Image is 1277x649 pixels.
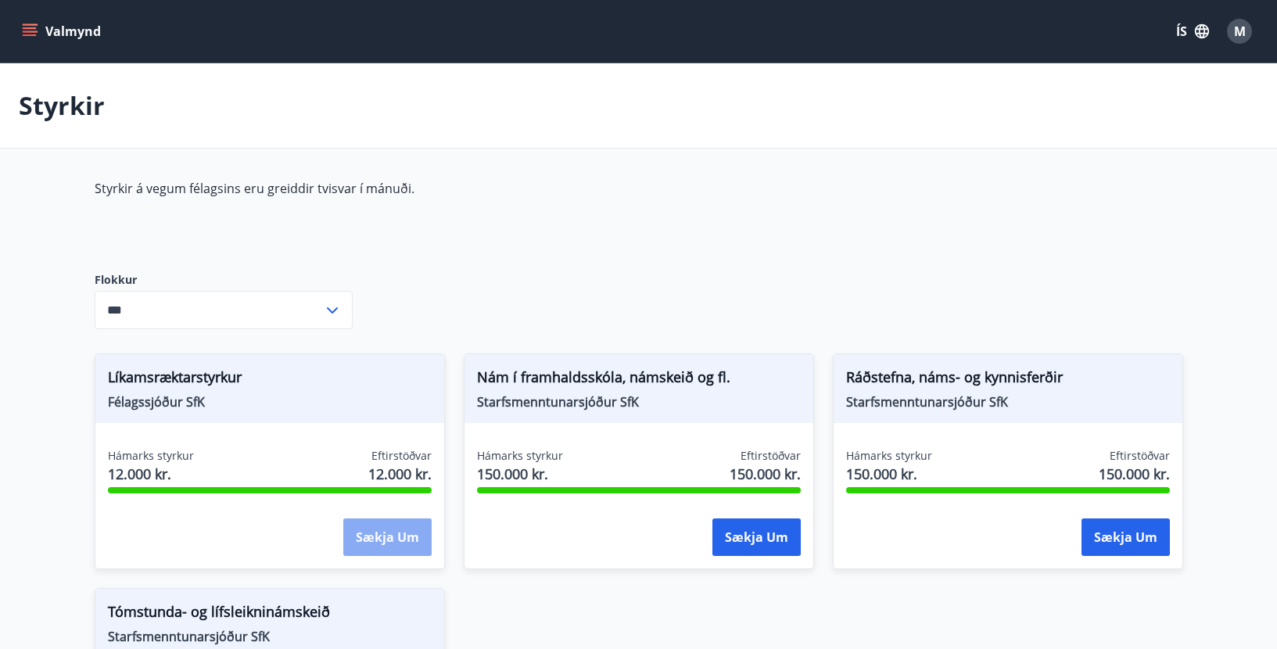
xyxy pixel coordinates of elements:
button: M [1221,13,1258,50]
span: M [1234,23,1246,40]
span: Starfsmenntunarsjóður SfK [108,628,432,645]
span: 12.000 kr. [108,464,194,484]
span: Starfsmenntunarsjóður SfK [846,393,1170,411]
span: Tómstunda- og lífsleikninámskeið [108,601,432,628]
span: 12.000 kr. [368,464,432,484]
span: Starfsmenntunarsjóður SfK [477,393,801,411]
button: Sækja um [1082,518,1170,556]
button: Sækja um [343,518,432,556]
span: Hámarks styrkur [477,448,563,464]
p: Styrkir á vegum félagsins eru greiddir tvisvar í mánuði. [95,180,833,197]
span: Eftirstöðvar [1110,448,1170,464]
button: ÍS [1168,17,1218,45]
span: Nám í framhaldsskóla, námskeið og fl. [477,367,801,393]
span: Hámarks styrkur [846,448,932,464]
span: Eftirstöðvar [371,448,432,464]
label: Flokkur [95,272,353,288]
span: Líkamsræktarstyrkur [108,367,432,393]
span: 150.000 kr. [477,464,563,484]
span: Félagssjóður SfK [108,393,432,411]
span: 150.000 kr. [846,464,932,484]
span: 150.000 kr. [730,464,801,484]
span: 150.000 kr. [1099,464,1170,484]
span: Ráðstefna, náms- og kynnisferðir [846,367,1170,393]
button: Sækja um [712,518,801,556]
span: Eftirstöðvar [741,448,801,464]
p: Styrkir [19,88,105,123]
button: menu [19,17,107,45]
span: Hámarks styrkur [108,448,194,464]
